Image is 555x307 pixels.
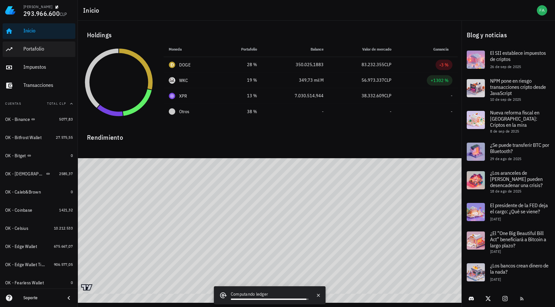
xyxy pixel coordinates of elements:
div: XPR-icon [169,93,175,99]
a: Inicio [3,23,75,39]
span: 2585,37 [59,171,73,176]
a: OK - Celsius 10.212.533 [3,220,75,236]
a: ¿Se puede transferir BTC por Bluetooth? 29 de ago de 2025 [462,137,555,166]
a: OK - Coinbase 1421,32 [3,202,75,218]
a: ¿El “One Big Beautiful Bill Act” beneficiará a Bitcoin a largo plazo? [DATE] [462,226,555,258]
div: Computando ledger [231,291,309,299]
th: Valor de mercado [329,41,397,57]
span: 906.577,05 [54,262,73,267]
span: 27.575,55 [56,135,73,140]
th: Moneda [164,41,218,57]
div: Inicio [23,28,73,34]
span: [DATE] [490,217,501,221]
div: 350.025,1883 [267,61,324,68]
div: WKC [179,77,188,84]
div: OK - [DEMOGRAPHIC_DATA] [5,171,45,177]
a: El SII establece impuestos de criptos 26 de sep de 2025 [462,45,555,74]
span: Otros [179,108,189,115]
div: DOGE-icon [169,62,175,68]
span: ¿Los aranceles de [PERSON_NAME] pueden desencadenar una crisis? [490,170,543,188]
span: 29 de ago de 2025 [490,156,522,161]
div: OK - Bitget [5,153,26,159]
a: OK - Binance 5077,83 [3,112,75,127]
div: Transacciones [23,82,73,88]
span: Nueva reforma fiscal en [GEOGRAPHIC_DATA]: Criptos en la mira [490,109,539,128]
div: 19 % [223,77,257,84]
span: ¿Los bancos crean dinero de la nada? [490,262,549,275]
span: 38.332.609 [362,93,384,99]
a: El presidente de la FED deja el cargo: ¿Qué se viene? [DATE] [462,198,555,226]
a: Nueva reforma fiscal en [GEOGRAPHIC_DATA]: Criptos en la mira 8 de sep de 2025 [462,106,555,137]
span: 26 de sep de 2025 [490,64,521,69]
a: OK - [DEMOGRAPHIC_DATA] 2585,37 [3,166,75,182]
span: ¿El “One Big Beautiful Bill Act” beneficiará a Bitcoin a largo plazo? [490,230,546,249]
span: CLP [60,11,67,17]
div: XPR [179,93,187,99]
a: OK - Bitfrost Wallet 27.575,55 [3,130,75,145]
span: El presidente de la FED deja el cargo: ¿Qué se viene? [490,202,548,215]
span: [DATE] [490,277,501,282]
span: 0 [71,153,73,158]
div: OK - Coinbase [5,207,32,213]
span: 10.212.533 [54,226,73,230]
span: [DATE] [490,249,501,254]
div: [PERSON_NAME] [23,4,52,9]
span: 1421,32 [59,207,73,212]
div: avatar [537,5,547,16]
span: 5077,83 [59,117,73,122]
span: - [322,109,324,114]
div: OK - Celsius [5,226,28,231]
div: 7.030.514,944 [267,92,324,99]
a: OK - Caleb&Brown 0 [3,184,75,200]
a: Transacciones [3,78,75,93]
div: Blog y noticias [462,25,555,45]
a: ¿Los aranceles de [PERSON_NAME] pueden desencadenar una crisis? 18 de ago de 2025 [462,166,555,198]
div: OK - Edge Wallet Tia Gloria [5,262,45,267]
div: 13 % [223,92,257,99]
div: OK - Caleb&Brown [5,189,41,195]
span: CLP [384,77,391,83]
span: CLP [384,62,391,67]
span: 293.966.600 [23,9,60,18]
th: Balance [262,41,329,57]
button: CuentasTotal CLP [3,96,75,112]
span: - [451,93,452,99]
div: Holdings [82,25,458,45]
div: 349,73 mil M [267,77,324,84]
span: 0 [71,280,73,285]
a: Portafolio [3,41,75,57]
span: Total CLP [47,101,66,106]
div: +1302 % [431,77,449,84]
a: Impuestos [3,60,75,75]
span: 0 [71,189,73,194]
div: 28 % [223,61,257,68]
span: 18 de ago de 2025 [490,189,522,194]
img: LedgiFi [5,5,16,16]
span: 83.232.355 [362,62,384,67]
span: NPM pone en riesgo transacciones cripto desde JavaScript [490,77,546,96]
div: Soporte [23,295,60,301]
div: OK - Edge Wallet [5,244,37,249]
h1: Inicio [83,5,102,16]
a: OK - Fearless Wallet 0 [3,275,75,290]
span: - [451,109,452,114]
span: 675.667,07 [54,244,73,249]
a: NPM pone en riesgo transacciones cripto desde JavaScript 10 de sep de 2025 [462,74,555,106]
div: Portafolio [23,46,73,52]
a: OK - Bitget 0 [3,148,75,163]
div: WKC-icon [169,77,175,84]
div: DOGE [179,62,191,68]
div: OK - Bitfrost Wallet [5,135,42,140]
div: -3 % [439,62,449,68]
th: Portafolio [218,41,262,57]
span: - [390,109,391,114]
a: ¿Los bancos crean dinero de la nada? [DATE] [462,258,555,287]
a: Charting by TradingView [81,284,92,290]
a: OK - Edge Wallet Tia Gloria 906.577,05 [3,257,75,272]
span: Ganancia [433,47,452,52]
div: 38 % [223,108,257,115]
span: CLP [384,93,391,99]
span: 56.973.337 [362,77,384,83]
div: Impuestos [23,64,73,70]
span: 8 de sep de 2025 [490,129,519,134]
